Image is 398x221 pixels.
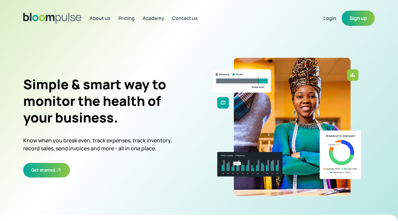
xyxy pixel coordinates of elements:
h2: Simple & smart way to monitor the health of your business. [23,76,188,126]
button: Get started [23,163,70,178]
p: Know when you break even, track expenses, track inventory, record sales, send invoices and more -... [23,136,188,152]
span: Login [323,15,336,21]
a: Academy [143,15,164,22]
img: Bloom Logo [23,13,82,24]
span: Contact us [172,15,198,21]
span: About us [90,15,110,21]
a: Login [323,15,342,22]
a: Contact us [172,15,198,22]
span: Academy [143,15,164,21]
span: Pricing [118,15,135,21]
a: Pricing [118,15,135,22]
button: Sign up [342,11,375,26]
a: About us [90,15,110,22]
